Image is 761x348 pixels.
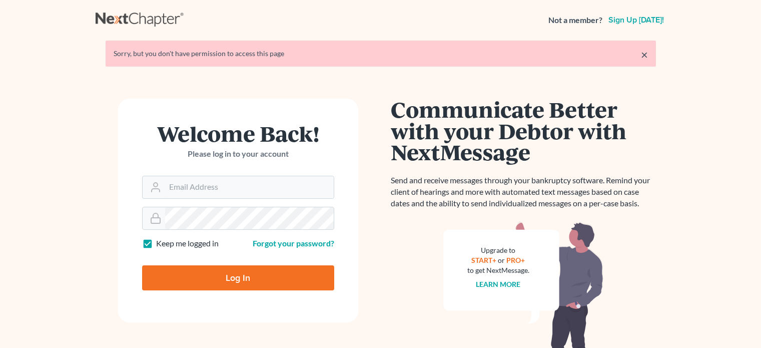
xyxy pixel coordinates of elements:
[156,238,219,249] label: Keep me logged in
[606,16,666,24] a: Sign up [DATE]!
[498,256,505,264] span: or
[467,265,529,275] div: to get NextMessage.
[391,99,656,163] h1: Communicate Better with your Debtor with NextMessage
[506,256,525,264] a: PRO+
[142,123,334,144] h1: Welcome Back!
[467,245,529,255] div: Upgrade to
[253,238,334,248] a: Forgot your password?
[114,49,648,59] div: Sorry, but you don't have permission to access this page
[476,280,520,288] a: Learn more
[471,256,496,264] a: START+
[165,176,334,198] input: Email Address
[548,15,602,26] strong: Not a member?
[391,175,656,209] p: Send and receive messages through your bankruptcy software. Remind your client of hearings and mo...
[142,148,334,160] p: Please log in to your account
[641,49,648,61] a: ×
[142,265,334,290] input: Log In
